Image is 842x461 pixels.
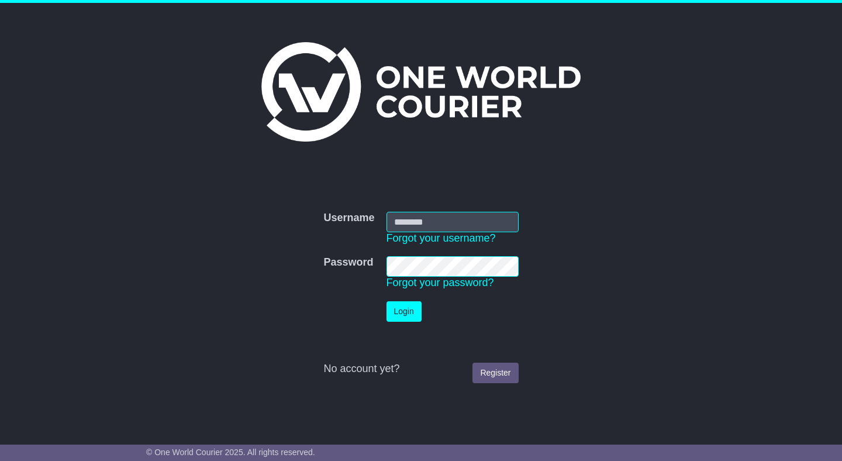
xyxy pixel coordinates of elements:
a: Register [472,363,518,383]
img: One World [261,42,581,142]
label: Password [323,256,373,269]
a: Forgot your password? [387,277,494,288]
button: Login [387,301,422,322]
span: © One World Courier 2025. All rights reserved. [146,448,315,457]
div: No account yet? [323,363,518,376]
a: Forgot your username? [387,232,496,244]
label: Username [323,212,374,225]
